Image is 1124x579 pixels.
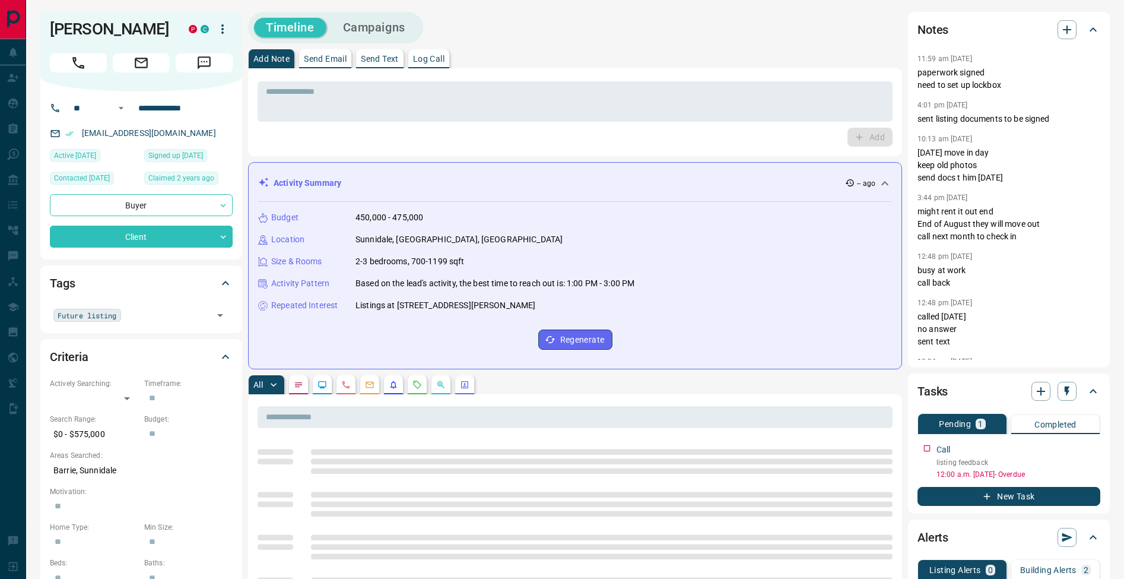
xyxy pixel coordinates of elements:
[355,233,563,246] p: Sunnidale, [GEOGRAPHIC_DATA], [GEOGRAPHIC_DATA]
[271,233,304,246] p: Location
[148,150,203,162] span: Signed up [DATE]
[114,101,128,115] button: Open
[317,380,327,390] svg: Lead Browsing Activity
[144,149,233,166] div: Thu Aug 10 2023
[917,264,1100,289] p: busy at work call back
[355,255,465,268] p: 2-3 bedrooms, 700-1199 sqft
[1034,420,1077,429] p: Completed
[917,205,1100,243] p: might rent it out end End of August they will move out call next month to check in
[917,55,972,63] p: 11:59 am [DATE]
[389,380,398,390] svg: Listing Alerts
[917,113,1100,125] p: sent listing documents to be signed
[341,380,351,390] svg: Calls
[50,149,138,166] div: Wed Apr 23 2025
[50,194,233,216] div: Buyer
[936,444,951,456] p: Call
[144,378,233,389] p: Timeframe:
[54,172,110,184] span: Contacted [DATE]
[50,378,138,389] p: Actively Searching:
[917,135,972,143] p: 10:13 am [DATE]
[917,487,1100,506] button: New Task
[917,67,1100,91] p: paperwork signed need to set up lockbox
[917,528,948,547] h2: Alerts
[271,299,338,312] p: Repeated Interest
[355,211,423,224] p: 450,000 - 475,000
[50,53,107,72] span: Call
[254,18,326,37] button: Timeline
[144,558,233,568] p: Baths:
[917,377,1100,406] div: Tasks
[271,211,299,224] p: Budget
[50,558,138,568] p: Beds:
[253,55,290,63] p: Add Note
[144,172,233,188] div: Thu Aug 10 2023
[176,53,233,72] span: Message
[50,343,233,371] div: Criteria
[271,255,322,268] p: Size & Rooms
[274,177,341,189] p: Activity Summary
[82,128,216,138] a: [EMAIL_ADDRESS][DOMAIN_NAME]
[939,420,971,428] p: Pending
[917,299,972,307] p: 12:48 pm [DATE]
[413,55,444,63] p: Log Call
[50,450,233,461] p: Areas Searched:
[58,309,117,321] span: Future listing
[936,469,1100,480] p: 12:00 a.m. [DATE] - Overdue
[355,299,535,312] p: Listings at [STREET_ADDRESS][PERSON_NAME]
[50,425,138,444] p: $0 - $575,000
[361,55,399,63] p: Send Text
[144,522,233,533] p: Min Size:
[936,457,1100,468] p: listing feedback
[538,330,612,350] button: Regenerate
[50,226,233,248] div: Client
[978,420,983,428] p: 1
[50,414,138,425] p: Search Range:
[144,414,233,425] p: Budget:
[365,380,374,390] svg: Emails
[189,25,197,33] div: property.ca
[917,194,968,202] p: 3:44 pm [DATE]
[917,15,1100,44] div: Notes
[271,277,329,290] p: Activity Pattern
[988,566,993,574] p: 0
[917,147,1100,184] p: [DATE] move in day keep old photos send docs t him [DATE]
[294,380,303,390] svg: Notes
[412,380,422,390] svg: Requests
[50,486,233,497] p: Motivation:
[50,274,75,293] h2: Tags
[355,277,634,290] p: Based on the lead's activity, the best time to reach out is: 1:00 PM - 3:00 PM
[917,357,972,366] p: 10:34 am [DATE]
[304,55,347,63] p: Send Email
[917,20,948,39] h2: Notes
[331,18,417,37] button: Campaigns
[50,172,138,188] div: Tue May 27 2025
[857,178,875,189] p: -- ago
[929,566,981,574] p: Listing Alerts
[212,307,228,324] button: Open
[50,522,138,533] p: Home Type:
[917,382,948,401] h2: Tasks
[917,252,972,261] p: 12:48 pm [DATE]
[258,172,892,194] div: Activity Summary-- ago
[1084,566,1088,574] p: 2
[54,150,96,162] span: Active [DATE]
[50,269,233,298] div: Tags
[201,25,209,33] div: condos.ca
[436,380,446,390] svg: Opportunities
[148,172,214,184] span: Claimed 2 years ago
[917,101,968,109] p: 4:01 pm [DATE]
[253,381,263,389] p: All
[1020,566,1077,574] p: Building Alerts
[50,461,233,480] p: Barrie, Sunnidale
[460,380,469,390] svg: Agent Actions
[50,347,88,366] h2: Criteria
[113,53,170,72] span: Email
[917,523,1100,552] div: Alerts
[65,129,74,138] svg: Email Verified
[50,20,171,39] h1: [PERSON_NAME]
[917,311,1100,348] p: called [DATE] no answer sent text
